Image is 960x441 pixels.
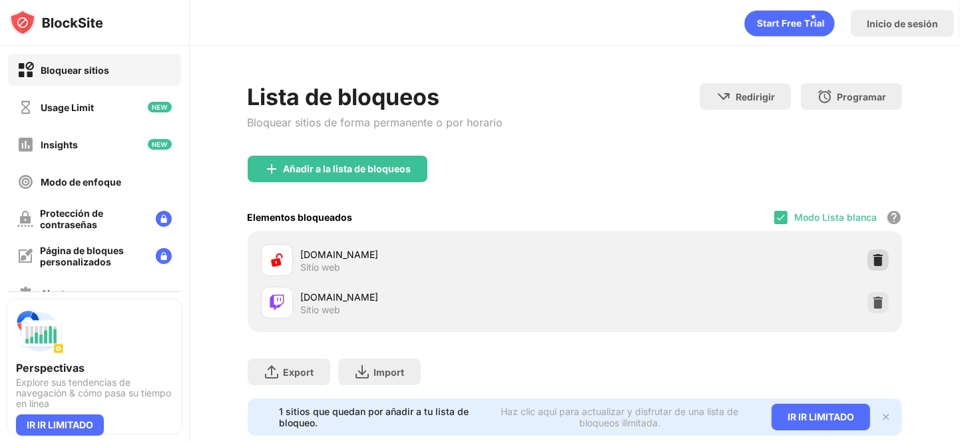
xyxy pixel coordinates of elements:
[156,248,172,264] img: lock-menu.svg
[301,290,575,304] div: [DOMAIN_NAME]
[16,361,173,374] div: Perspectivas
[156,211,172,227] img: lock-menu.svg
[269,252,285,268] img: favicons
[301,261,341,273] div: Sitio web
[16,414,104,436] div: IR IR LIMITADO
[772,404,870,430] div: IR IR LIMITADO
[837,91,886,102] div: Programar
[881,412,891,422] img: x-button.svg
[794,212,877,223] div: Modo Lista blanca
[41,176,121,188] div: Modo de enfoque
[17,99,34,116] img: time-usage-off.svg
[269,295,285,311] img: favicons
[17,211,33,227] img: password-protection-off.svg
[17,285,34,302] img: settings-off.svg
[736,91,775,102] div: Redirigir
[41,102,94,113] div: Usage Limit
[148,139,172,150] img: new-icon.svg
[41,139,78,150] div: Insights
[248,116,503,129] div: Bloquear sitios de forma permanente o por horario
[148,102,172,112] img: new-icon.svg
[40,245,145,267] div: Página de bloques personalizados
[280,406,475,428] div: 1 sitios que quedan por añadir a tu lista de bloqueo.
[301,247,575,261] div: [DOMAIN_NAME]
[16,308,64,356] img: push-insights.svg
[16,377,173,409] div: Explore sus tendencias de navegación & cómo pasa su tiempo en línea
[867,18,938,29] div: Inicio de sesión
[248,212,353,223] div: Elementos bloqueados
[41,65,109,76] div: Bloquear sitios
[483,406,756,428] div: Haz clic aquí para actualizar y disfrutar de una lista de bloqueos ilimitada.
[248,83,503,110] div: Lista de bloqueos
[744,10,835,37] div: animation
[374,367,405,378] div: Import
[284,164,411,174] div: Añadir a la lista de bloqueos
[17,62,34,78] img: block-on.svg
[17,136,34,153] img: insights-off.svg
[301,304,341,316] div: Sitio web
[17,248,33,264] img: customize-block-page-off.svg
[17,174,34,190] img: focus-off.svg
[41,288,75,299] div: Ajustes
[776,212,786,223] img: check.svg
[9,9,103,36] img: logo-blocksite.svg
[284,367,314,378] div: Export
[40,208,145,230] div: Protección de contraseñas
